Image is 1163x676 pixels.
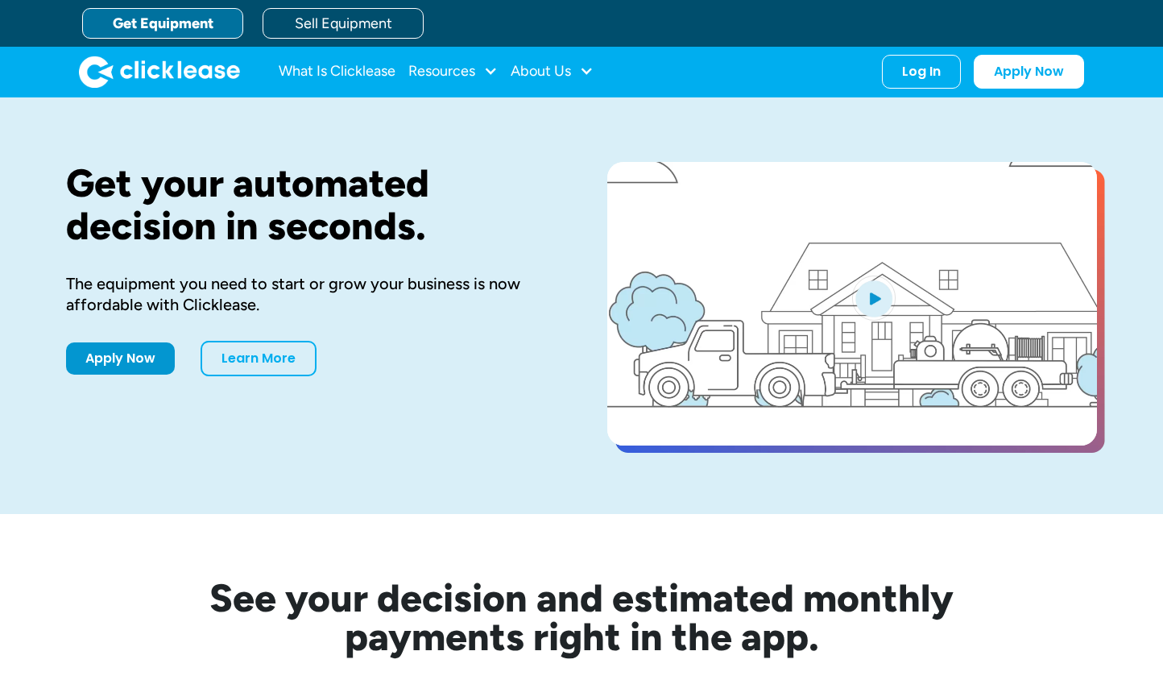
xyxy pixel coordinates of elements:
[66,273,556,315] div: The equipment you need to start or grow your business is now affordable with Clicklease.
[66,162,556,247] h1: Get your automated decision in seconds.
[82,8,243,39] a: Get Equipment
[66,342,175,375] a: Apply Now
[79,56,240,88] img: Clicklease logo
[511,56,594,88] div: About Us
[201,341,317,376] a: Learn More
[79,56,240,88] a: home
[902,64,941,80] div: Log In
[263,8,424,39] a: Sell Equipment
[279,56,395,88] a: What Is Clicklease
[852,276,896,321] img: Blue play button logo on a light blue circular background
[607,162,1097,446] a: open lightbox
[974,55,1084,89] a: Apply Now
[130,579,1033,656] h2: See your decision and estimated monthly payments right in the app.
[408,56,498,88] div: Resources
